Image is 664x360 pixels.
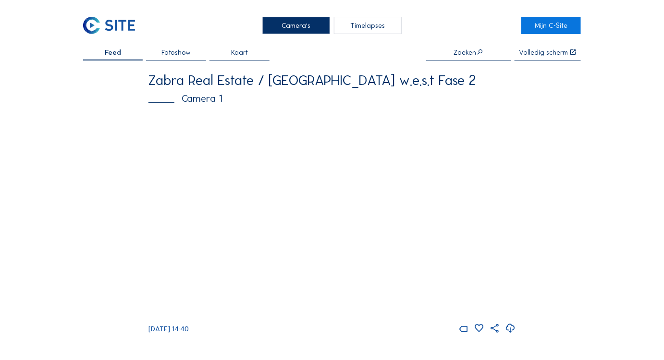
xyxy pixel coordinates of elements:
[262,17,330,34] div: Camera's
[231,49,248,56] span: Kaart
[148,94,516,103] div: Camera 1
[83,17,143,34] a: C-SITE Logo
[148,324,189,333] span: [DATE] 14:40
[148,73,516,87] div: Zabra Real Estate / [GEOGRAPHIC_DATA] w.e.s.t Fase 2
[148,112,516,318] img: Image
[105,49,121,56] span: Feed
[521,17,581,34] a: Mijn C-Site
[519,49,568,56] div: Volledig scherm
[334,17,402,34] div: Timelapses
[161,49,191,56] span: Fotoshow
[83,17,135,34] img: C-SITE Logo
